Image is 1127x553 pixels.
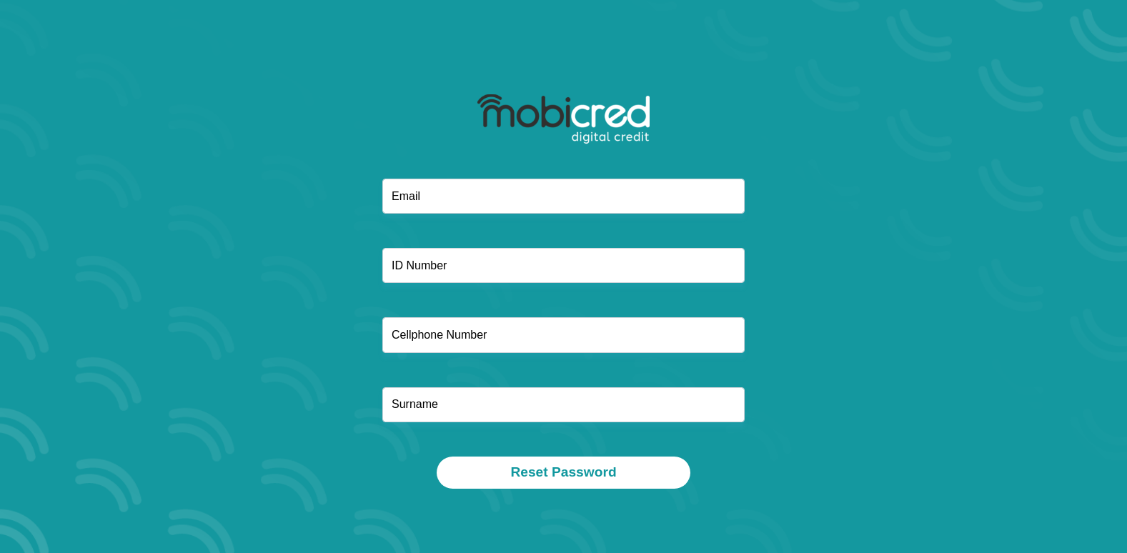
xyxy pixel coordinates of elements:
input: Cellphone Number [382,317,745,352]
button: Reset Password [437,457,690,489]
img: mobicred logo [477,94,650,144]
input: Email [382,179,745,214]
input: Surname [382,387,745,422]
input: ID Number [382,248,745,283]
